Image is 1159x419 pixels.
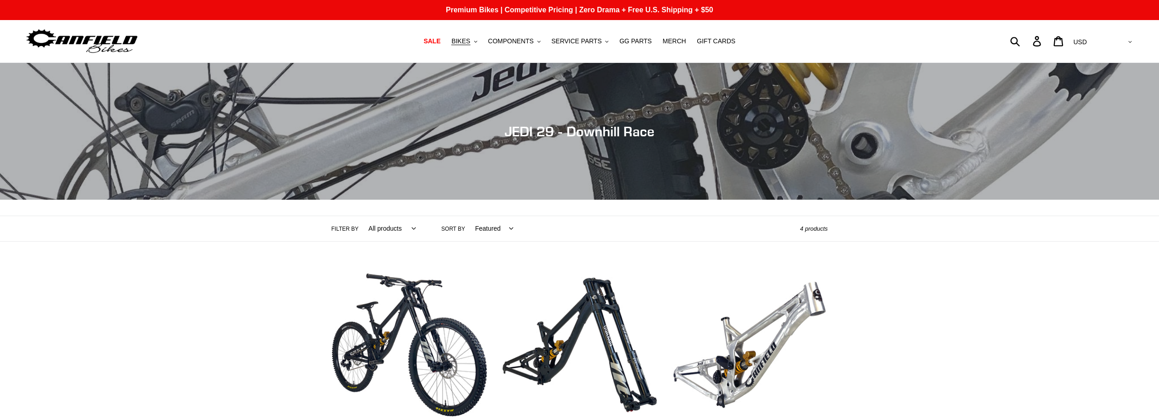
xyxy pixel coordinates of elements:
[551,37,602,45] span: SERVICE PARTS
[619,37,652,45] span: GG PARTS
[692,35,740,47] a: GIFT CARDS
[658,35,690,47] a: MERCH
[547,35,613,47] button: SERVICE PARTS
[505,123,654,140] span: JEDI 29 - Downhill Race
[424,37,440,45] span: SALE
[25,27,139,56] img: Canfield Bikes
[663,37,686,45] span: MERCH
[451,37,470,45] span: BIKES
[488,37,534,45] span: COMPONENTS
[697,37,735,45] span: GIFT CARDS
[615,35,656,47] a: GG PARTS
[441,225,465,233] label: Sort by
[1015,31,1038,51] input: Search
[800,225,828,232] span: 4 products
[419,35,445,47] a: SALE
[447,35,481,47] button: BIKES
[332,225,359,233] label: Filter by
[484,35,545,47] button: COMPONENTS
